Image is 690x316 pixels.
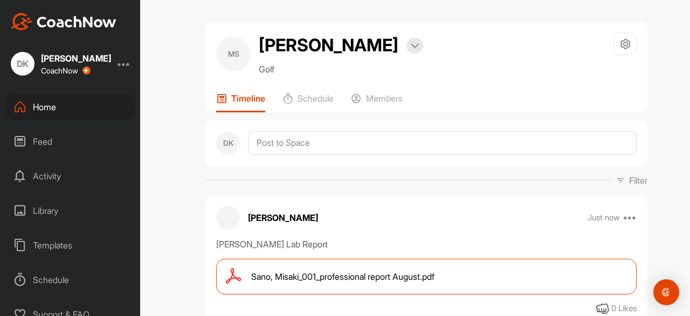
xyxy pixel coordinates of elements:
[6,163,135,190] div: Activity
[251,270,434,283] span: Sano, Misaki_001_professional report August.pdf
[259,32,398,58] h2: [PERSON_NAME]
[11,13,116,30] img: CoachNow
[366,93,403,104] p: Members
[653,279,679,305] div: Open Intercom Messenger
[6,93,135,120] div: Home
[11,52,34,76] div: DK
[259,63,423,76] p: Golf
[611,302,637,315] div: 0 Likes
[41,54,111,63] div: [PERSON_NAME]
[231,93,265,104] p: Timeline
[216,259,637,294] a: Sano, Misaki_001_professional report August.pdf
[298,93,334,104] p: Schedule
[6,197,135,224] div: Library
[6,128,135,155] div: Feed
[41,66,91,75] div: CoachNow
[629,174,647,187] p: Filter
[248,211,318,224] p: [PERSON_NAME]
[411,43,419,49] img: arrow-down
[6,266,135,293] div: Schedule
[216,37,251,71] div: MS
[216,238,637,251] div: [PERSON_NAME] Lab Report
[6,232,135,259] div: Templates
[216,131,240,155] div: DK
[588,212,620,223] p: Just now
